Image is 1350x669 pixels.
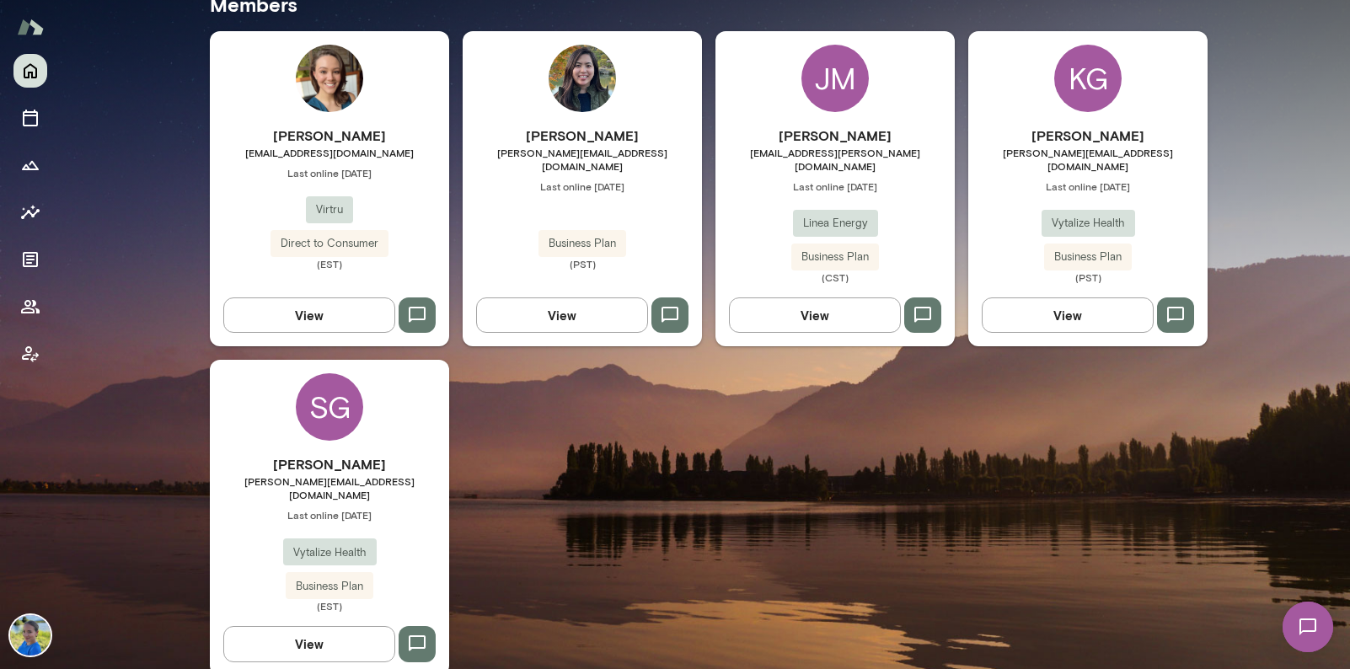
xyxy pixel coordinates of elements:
[715,179,955,193] span: Last online [DATE]
[283,544,377,561] span: Vytalize Health
[791,249,879,265] span: Business Plan
[210,146,449,159] span: [EMAIL_ADDRESS][DOMAIN_NAME]
[13,148,47,182] button: Growth Plan
[801,45,869,112] div: JM
[476,297,648,333] button: View
[13,290,47,324] button: Members
[296,45,363,112] img: Laurel Stonebraker
[210,126,449,146] h6: [PERSON_NAME]
[463,126,702,146] h6: [PERSON_NAME]
[793,215,878,232] span: Linea Energy
[210,474,449,501] span: [PERSON_NAME][EMAIL_ADDRESS][DOMAIN_NAME]
[13,195,47,229] button: Insights
[1044,249,1132,265] span: Business Plan
[210,454,449,474] h6: [PERSON_NAME]
[968,126,1208,146] h6: [PERSON_NAME]
[463,179,702,193] span: Last online [DATE]
[968,270,1208,284] span: (PST)
[715,146,955,173] span: [EMAIL_ADDRESS][PERSON_NAME][DOMAIN_NAME]
[463,257,702,270] span: (PST)
[1054,45,1122,112] div: KG
[968,146,1208,173] span: [PERSON_NAME][EMAIL_ADDRESS][DOMAIN_NAME]
[286,578,373,595] span: Business Plan
[13,54,47,88] button: Home
[715,270,955,284] span: (CST)
[1042,215,1135,232] span: Vytalize Health
[210,508,449,522] span: Last online [DATE]
[13,243,47,276] button: Documents
[223,626,395,661] button: View
[538,235,626,252] span: Business Plan
[306,201,353,218] span: Virtru
[210,599,449,613] span: (EST)
[223,297,395,333] button: View
[17,11,44,43] img: Mento
[210,166,449,179] span: Last online [DATE]
[10,615,51,656] img: Lauren Gambee
[982,297,1154,333] button: View
[729,297,901,333] button: View
[271,235,388,252] span: Direct to Consumer
[296,373,363,441] div: SG
[463,146,702,173] span: [PERSON_NAME][EMAIL_ADDRESS][DOMAIN_NAME]
[13,337,47,371] button: Client app
[13,101,47,135] button: Sessions
[549,45,616,112] img: Kimberly Yao
[968,179,1208,193] span: Last online [DATE]
[715,126,955,146] h6: [PERSON_NAME]
[210,257,449,270] span: (EST)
